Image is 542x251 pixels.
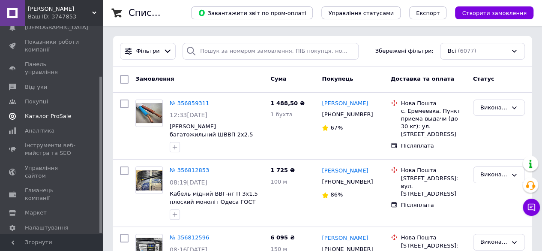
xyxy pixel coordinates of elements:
button: Управління статусами [321,6,401,19]
span: Світ Кабелю [28,5,92,13]
div: [PHONE_NUMBER] [320,176,374,187]
a: [PERSON_NAME] [322,100,368,108]
span: Каталог ProSale [25,112,71,120]
button: Чат з покупцем [523,199,540,216]
a: Фото товару [135,100,163,127]
span: 1 725 ₴ [270,167,294,173]
a: № 356812596 [170,234,209,241]
div: Післяплата [401,142,466,150]
img: Фото товару [136,103,162,123]
span: Завантажити звіт по пром-оплаті [198,9,306,17]
span: Збережені фільтри: [375,47,434,55]
div: Нова Пошта [401,100,466,107]
span: Покупець [322,76,353,82]
button: Завантажити звіт по пром-оплаті [191,6,313,19]
span: Налаштування [25,224,69,232]
span: 08:19[DATE] [170,179,207,186]
a: [PERSON_NAME] багатожильний ШВВП 2х2.5 плоский Одеса Гост (бухта 100м) [170,123,253,154]
a: Створити замовлення [446,9,533,16]
div: Післяплата [401,201,466,209]
span: 6 095 ₴ [270,234,294,241]
button: Експорт [409,6,447,19]
span: 12:33[DATE] [170,112,207,118]
span: [DEMOGRAPHIC_DATA] [25,24,88,31]
a: [PERSON_NAME] [322,167,368,175]
span: Аналітика [25,127,54,135]
div: Нова Пошта [401,234,466,242]
a: № 356859311 [170,100,209,106]
span: Показники роботи компанії [25,38,79,54]
div: с. Еремеевка, Пункт приема-выдачи (до 30 кг): ул. [STREET_ADDRESS] [401,107,466,139]
span: Гаманець компанії [25,187,79,202]
span: Відгуки [25,83,47,91]
h1: Список замовлень [129,8,216,18]
span: (6077) [458,48,476,54]
span: Експорт [416,10,440,16]
span: Покупці [25,98,48,106]
span: 1 бухта [270,111,292,118]
div: [PHONE_NUMBER] [320,109,374,120]
a: Фото товару [135,166,163,194]
a: [PERSON_NAME] [322,234,368,242]
span: Управління статусами [328,10,394,16]
span: Статус [473,76,494,82]
img: Фото товару [136,170,162,191]
span: Управління сайтом [25,164,79,180]
span: 86% [330,191,343,198]
div: [STREET_ADDRESS]: вул. [STREET_ADDRESS] [401,175,466,198]
span: 100 м [270,178,287,185]
span: Фільтри [136,47,160,55]
span: Панель управління [25,60,79,76]
span: Cума [270,76,286,82]
input: Пошук за номером замовлення, ПІБ покупця, номером телефону, Email, номером накладної [183,43,359,60]
a: № 356812853 [170,167,209,173]
button: Створити замовлення [455,6,533,19]
a: Кабель мідний ВВГ-нг П 3х1.5 плоский моноліт Одеса ГОСТ (кратно 100м) [170,191,258,213]
span: Всі [447,47,456,55]
div: Ваш ID: 3747853 [28,13,103,21]
span: 67% [330,124,343,131]
div: Виконано [480,170,507,179]
span: 1 488,50 ₴ [270,100,304,106]
span: Маркет [25,209,47,217]
div: Нова Пошта [401,166,466,174]
span: Створити замовлення [462,10,527,16]
span: Доставка та оплата [391,76,454,82]
div: Виконано [480,238,507,247]
span: Замовлення [135,76,174,82]
span: Інструменти веб-майстра та SEO [25,142,79,157]
div: Виконано [480,103,507,112]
